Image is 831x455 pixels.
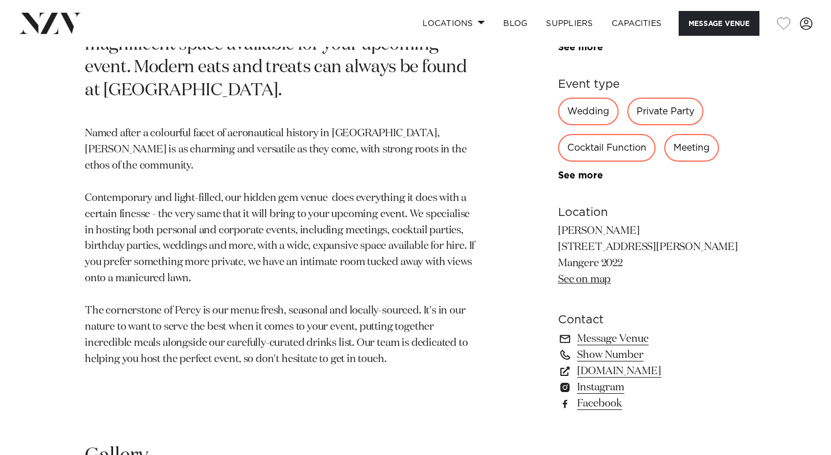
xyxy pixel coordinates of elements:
a: Capacities [602,11,671,36]
a: Message Venue [558,331,746,347]
h6: Event type [558,76,746,93]
h6: Location [558,204,746,221]
a: Instagram [558,379,746,396]
div: Cocktail Function [558,134,656,162]
a: See on map [558,274,611,285]
p: [PERSON_NAME] [STREET_ADDRESS][PERSON_NAME] Mangere 2022 [558,223,746,288]
a: Locations [413,11,494,36]
a: SUPPLIERS [537,11,602,36]
p: Named after a colourful facet of aeronautical history in [GEOGRAPHIC_DATA], [PERSON_NAME] is as c... [85,126,476,367]
a: Facebook [558,396,746,412]
div: Private Party [627,98,703,125]
div: Meeting [664,134,719,162]
img: nzv-logo.png [18,13,81,33]
div: Wedding [558,98,619,125]
a: Show Number [558,347,746,363]
button: Message Venue [679,11,759,36]
h6: Contact [558,311,746,329]
a: BLOG [494,11,537,36]
a: [DOMAIN_NAME] [558,363,746,379]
